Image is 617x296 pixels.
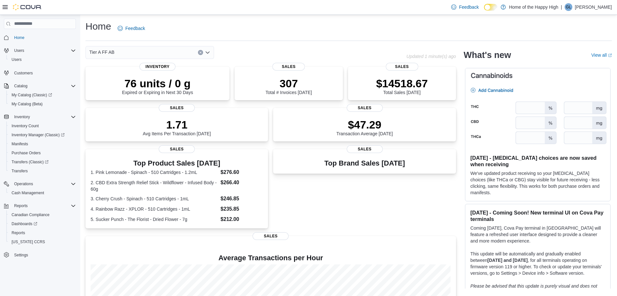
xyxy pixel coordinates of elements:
[12,251,31,259] a: Settings
[6,167,78,176] button: Transfers
[9,229,76,237] span: Reports
[265,77,312,90] p: 307
[6,148,78,158] button: Purchase Orders
[9,149,76,157] span: Purchase Orders
[12,101,43,107] span: My Catalog (Beta)
[12,141,28,147] span: Manifests
[12,33,76,42] span: Home
[14,203,28,208] span: Reports
[9,189,47,197] a: Cash Management
[9,100,45,108] a: My Catalog (Beta)
[143,118,211,131] p: 1.71
[376,77,428,95] div: Total Sales [DATE]
[159,104,195,112] span: Sales
[198,50,203,55] button: Clear input
[575,3,612,11] p: [PERSON_NAME]
[91,254,451,262] h4: Average Transactions per Hour
[1,46,78,55] button: Users
[220,168,263,176] dd: $276.60
[6,237,78,246] button: [US_STATE] CCRS
[12,57,22,62] span: Users
[386,63,418,71] span: Sales
[14,35,24,40] span: Home
[12,34,27,42] a: Home
[376,77,428,90] p: $14518.67
[347,104,383,112] span: Sales
[253,232,289,240] span: Sales
[12,113,32,121] button: Inventory
[9,122,41,130] a: Inventory Count
[12,47,76,54] span: Users
[12,180,76,188] span: Operations
[9,238,76,246] span: Washington CCRS
[561,3,562,11] p: |
[6,158,78,167] a: Transfers (Classic)
[12,230,25,235] span: Reports
[9,56,24,63] a: Users
[566,3,571,11] span: GL
[9,220,76,228] span: Dashboards
[9,158,76,166] span: Transfers (Classic)
[220,195,263,203] dd: $246.85
[9,167,76,175] span: Transfers
[9,140,76,148] span: Manifests
[1,201,78,210] button: Reports
[139,63,175,71] span: Inventory
[12,202,76,210] span: Reports
[12,69,76,77] span: Customers
[9,220,40,228] a: Dashboards
[1,68,78,77] button: Customers
[12,132,65,138] span: Inventory Manager (Classic)
[470,170,605,196] p: We've updated product receiving so your [MEDICAL_DATA] choices (like THCa or CBG) stay visible fo...
[91,206,218,212] dt: 4. Rainbow Razz - XPLOR - 510 Cartridges - 1mL
[9,158,51,166] a: Transfers (Classic)
[12,113,76,121] span: Inventory
[220,215,263,223] dd: $212.00
[6,91,78,100] a: My Catalog (Classic)
[14,114,30,119] span: Inventory
[487,258,528,263] strong: [DATE] and [DATE]
[265,77,312,95] div: Total # Invoices [DATE]
[9,211,76,219] span: Canadian Compliance
[9,140,31,148] a: Manifests
[9,122,76,130] span: Inventory Count
[9,100,76,108] span: My Catalog (Beta)
[1,179,78,188] button: Operations
[509,3,558,11] p: Home of the Happy High
[273,63,305,71] span: Sales
[347,145,383,153] span: Sales
[9,131,67,139] a: Inventory Manager (Classic)
[1,81,78,91] button: Catalog
[14,253,28,258] span: Settings
[85,20,111,33] h1: Home
[6,55,78,64] button: Users
[9,189,76,197] span: Cash Management
[1,33,78,42] button: Home
[336,118,393,136] div: Transaction Average [DATE]
[14,48,24,53] span: Users
[6,130,78,139] a: Inventory Manager (Classic)
[12,82,30,90] button: Catalog
[220,205,263,213] dd: $235.85
[608,53,612,57] svg: External link
[12,190,44,196] span: Cash Management
[205,50,210,55] button: Open list of options
[13,4,42,10] img: Cova
[12,168,28,174] span: Transfers
[14,71,33,76] span: Customers
[220,179,263,186] dd: $266.40
[143,118,211,136] div: Avg Items Per Transaction [DATE]
[122,77,193,95] div: Expired or Expiring in Next 30 Days
[12,92,52,98] span: My Catalog (Classic)
[125,25,145,32] span: Feedback
[12,159,49,165] span: Transfers (Classic)
[459,4,478,10] span: Feedback
[159,145,195,153] span: Sales
[91,159,263,167] h3: Top Product Sales [DATE]
[9,211,52,219] a: Canadian Compliance
[12,82,76,90] span: Catalog
[470,225,605,244] p: Coming [DATE], Cova Pay terminal in [GEOGRAPHIC_DATA] will feature a refreshed user interface des...
[464,50,511,60] h2: What's new
[12,47,27,54] button: Users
